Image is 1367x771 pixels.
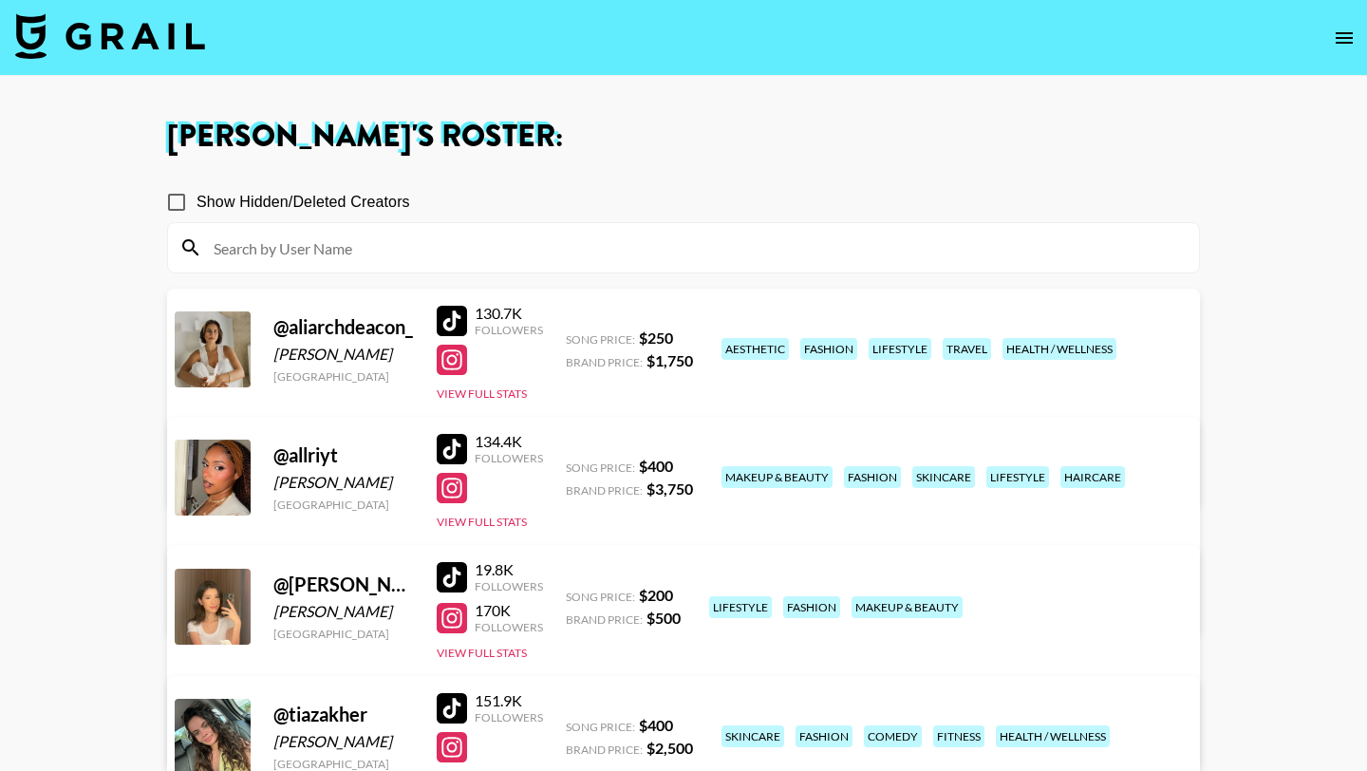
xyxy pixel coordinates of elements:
[933,725,984,747] div: fitness
[475,601,543,620] div: 170K
[639,329,673,347] strong: $ 250
[167,122,1200,152] h1: [PERSON_NAME] 's Roster:
[273,627,414,641] div: [GEOGRAPHIC_DATA]
[475,620,543,634] div: Followers
[1060,466,1125,488] div: haircare
[639,457,673,475] strong: $ 400
[844,466,901,488] div: fashion
[721,466,833,488] div: makeup & beauty
[566,720,635,734] span: Song Price:
[996,725,1110,747] div: health / wellness
[566,332,635,347] span: Song Price:
[646,351,693,369] strong: $ 1,750
[721,338,789,360] div: aesthetic
[869,338,931,360] div: lifestyle
[273,443,414,467] div: @ allriyt
[639,586,673,604] strong: $ 200
[437,646,527,660] button: View Full Stats
[273,473,414,492] div: [PERSON_NAME]
[566,483,643,498] span: Brand Price:
[721,725,784,747] div: skincare
[273,732,414,751] div: [PERSON_NAME]
[437,515,527,529] button: View Full Stats
[566,461,635,475] span: Song Price:
[912,466,975,488] div: skincare
[475,560,543,579] div: 19.8K
[273,573,414,596] div: @ [PERSON_NAME].[PERSON_NAME]
[273,602,414,621] div: [PERSON_NAME]
[800,338,857,360] div: fashion
[943,338,991,360] div: travel
[566,743,643,757] span: Brand Price:
[273,703,414,726] div: @ tiazakher
[15,13,205,59] img: Grail Talent
[646,739,693,757] strong: $ 2,500
[796,725,852,747] div: fashion
[566,590,635,604] span: Song Price:
[273,498,414,512] div: [GEOGRAPHIC_DATA]
[202,233,1188,263] input: Search by User Name
[783,596,840,618] div: fashion
[475,432,543,451] div: 134.4K
[273,345,414,364] div: [PERSON_NAME]
[646,480,693,498] strong: $ 3,750
[566,355,643,369] span: Brand Price:
[709,596,772,618] div: lifestyle
[197,191,410,214] span: Show Hidden/Deleted Creators
[1325,19,1363,57] button: open drawer
[639,716,673,734] strong: $ 400
[273,315,414,339] div: @ aliarchdeacon_
[475,304,543,323] div: 130.7K
[986,466,1049,488] div: lifestyle
[475,691,543,710] div: 151.9K
[475,710,543,724] div: Followers
[566,612,643,627] span: Brand Price:
[475,451,543,465] div: Followers
[437,386,527,401] button: View Full Stats
[864,725,922,747] div: comedy
[646,609,681,627] strong: $ 500
[475,323,543,337] div: Followers
[273,369,414,384] div: [GEOGRAPHIC_DATA]
[273,757,414,771] div: [GEOGRAPHIC_DATA]
[475,579,543,593] div: Followers
[1002,338,1116,360] div: health / wellness
[852,596,963,618] div: makeup & beauty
